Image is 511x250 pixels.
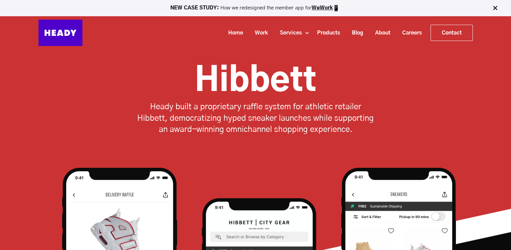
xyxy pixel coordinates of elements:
strong: NEW CASE STUDY: [170,5,220,10]
a: Services [271,27,305,39]
p: How we redesigned the member app for [3,5,508,12]
a: Contact [431,25,472,41]
h1: Hibbett [59,61,453,101]
a: Blog [343,27,367,39]
p: Heady built a proprietary raffle system for athletic retailer Hibbett, democratizing hyped sneake... [136,101,375,136]
img: Heady_Logo_Web-01 (1) [39,20,82,46]
a: Home [220,27,246,39]
a: Products [309,27,343,39]
a: Careers [394,27,425,39]
div: Navigation Menu [89,25,473,41]
img: Close Bar [492,5,498,12]
a: About [367,27,394,39]
a: WeWork [312,5,333,10]
a: Work [246,27,271,39]
img: app emoji [333,5,340,12]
